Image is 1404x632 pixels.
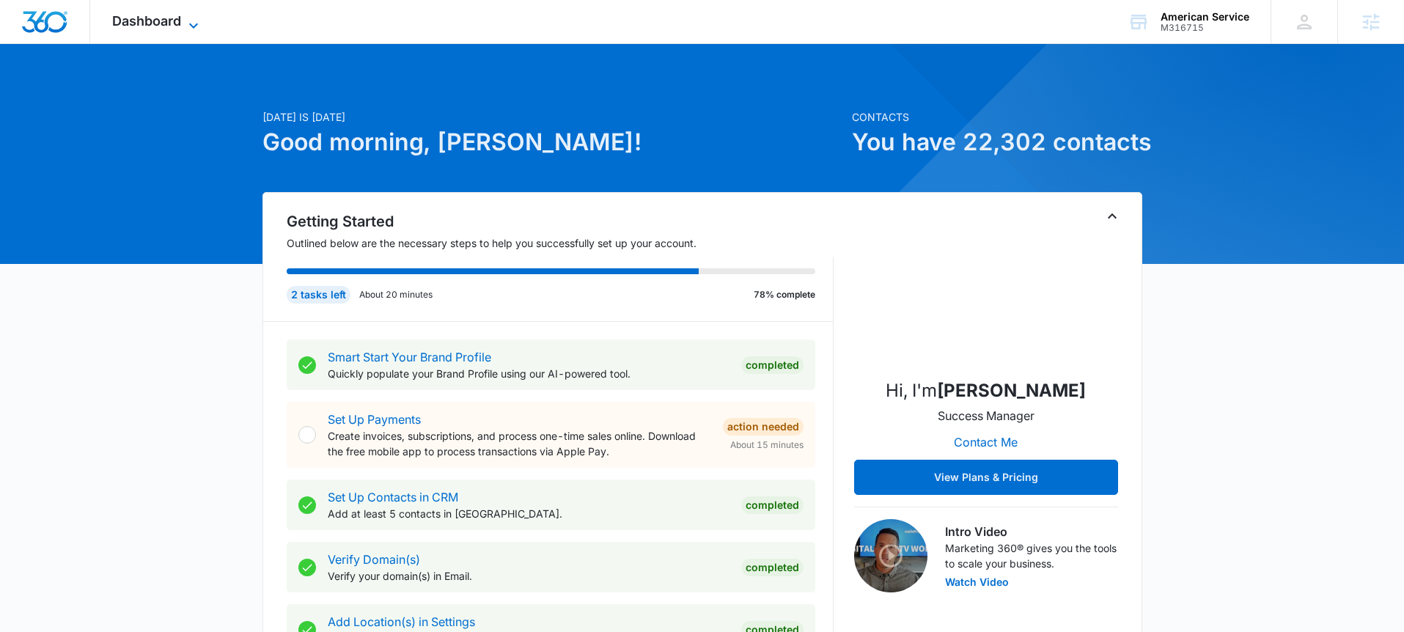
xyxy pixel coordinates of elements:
[741,356,804,374] div: Completed
[328,568,729,584] p: Verify your domain(s) in Email.
[328,428,711,459] p: Create invoices, subscriptions, and process one-time sales online. Download the free mobile app t...
[328,506,729,521] p: Add at least 5 contacts in [GEOGRAPHIC_DATA].
[359,288,433,301] p: About 20 minutes
[287,286,350,304] div: 2 tasks left
[913,219,1059,366] img: Mike Davin
[730,438,804,452] span: About 15 minutes
[852,109,1142,125] p: Contacts
[937,380,1086,401] strong: [PERSON_NAME]
[262,109,843,125] p: [DATE] is [DATE]
[741,496,804,514] div: Completed
[262,125,843,160] h1: Good morning, [PERSON_NAME]!
[852,125,1142,160] h1: You have 22,302 contacts
[112,13,181,29] span: Dashboard
[945,523,1118,540] h3: Intro Video
[945,577,1009,587] button: Watch Video
[741,559,804,576] div: Completed
[287,210,834,232] h2: Getting Started
[328,490,458,504] a: Set Up Contacts in CRM
[854,460,1118,495] button: View Plans & Pricing
[723,418,804,436] div: Action Needed
[328,552,420,567] a: Verify Domain(s)
[287,235,834,251] p: Outlined below are the necessary steps to help you successfully set up your account.
[1103,207,1121,225] button: Toggle Collapse
[1161,11,1249,23] div: account name
[945,540,1118,571] p: Marketing 360® gives you the tools to scale your business.
[886,378,1086,404] p: Hi, I'm
[328,350,491,364] a: Smart Start Your Brand Profile
[938,407,1034,425] p: Success Manager
[328,412,421,427] a: Set Up Payments
[939,425,1032,460] button: Contact Me
[328,366,729,381] p: Quickly populate your Brand Profile using our AI-powered tool.
[1161,23,1249,33] div: account id
[754,288,815,301] p: 78% complete
[328,614,475,629] a: Add Location(s) in Settings
[854,519,927,592] img: Intro Video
